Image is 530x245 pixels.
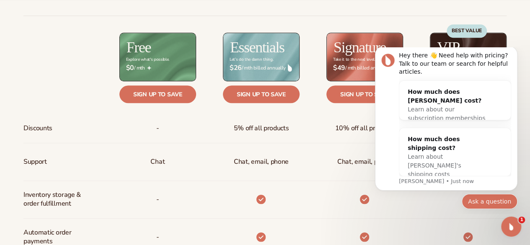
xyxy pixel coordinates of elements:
[326,85,403,103] a: Sign up to save
[45,59,123,74] span: Learn about our subscription memberships
[362,47,530,214] iframe: Intercom notifications message
[233,121,289,136] span: 5% off all products
[36,130,149,138] p: Message from Lee, sent Just now
[45,40,123,58] div: How much does [PERSON_NAME] cost?
[45,88,123,105] div: How much does shipping cost?
[447,24,487,38] div: BEST VALUE
[126,64,134,72] strong: $0
[119,85,196,103] a: Sign up to save
[333,64,345,72] strong: $49
[234,154,289,170] p: Chat, email, phone
[23,121,52,136] span: Discounts
[37,81,132,138] div: How much does shipping cost?Learn about [PERSON_NAME]'s shipping costs
[19,6,32,20] img: Profile image for Lee
[337,154,392,170] span: Chat, email, phone
[156,192,159,207] p: -
[23,154,47,170] span: Support
[23,187,81,211] span: Inventory storage & order fulfillment
[430,33,506,81] img: VIP_BG_199964bd-3653-43bc-8a67-789d2d7717b9.jpg
[36,4,149,29] div: Hey there 👋 Need help with pricing? Talk to our team or search for helpful articles.
[230,64,242,72] strong: $26
[13,147,155,162] div: Quick reply options
[156,121,159,136] span: -
[334,40,386,55] h2: Signature
[327,33,403,81] img: Signature_BG_eeb718c8-65ac-49e3-a4e5-327c6aa73146.jpg
[99,147,155,162] button: Quick reply: Ask a question
[335,121,395,136] span: 10% off all products
[127,40,151,55] h2: Free
[150,154,165,170] p: Chat
[120,33,196,81] img: free_bg.png
[230,40,284,55] h2: Essentials
[37,34,132,82] div: How much does [PERSON_NAME] cost?Learn about our subscription memberships
[223,85,300,103] a: Sign up to save
[437,40,460,55] h2: VIP
[223,33,299,81] img: Essentials_BG_9050f826-5aa9-47d9-a362-757b82c62641.jpg
[230,64,293,72] span: / mth billed annually
[333,64,396,72] span: / mth billed annually
[147,66,151,70] img: Free_Icon_bb6e7c7e-73f8-44bd-8ed0-223ea0fc522e.png
[156,230,159,245] span: -
[36,4,149,129] div: Message content
[126,64,189,72] span: / mth
[518,217,525,223] span: 1
[501,217,521,237] iframe: Intercom live chat
[45,106,98,130] span: Learn about [PERSON_NAME]'s shipping costs
[288,64,292,72] img: drop.png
